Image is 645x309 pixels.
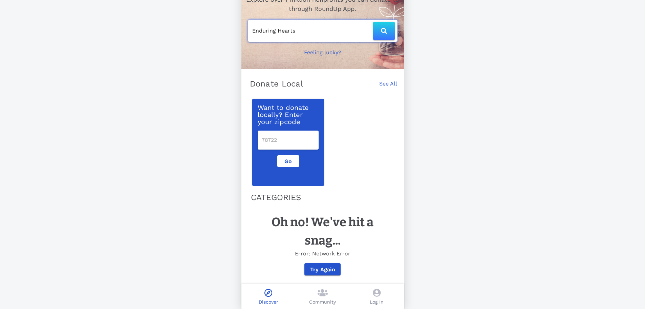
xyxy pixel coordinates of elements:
button: Go [277,155,299,167]
p: Want to donate locally? Enter your zipcode [258,104,319,125]
p: Discover [259,298,278,306]
p: CATEGORIES [251,191,394,204]
p: Donate Local [250,78,303,89]
span: Go [283,158,293,165]
button: Try Again [304,263,341,275]
p: Error: Network Error [255,250,390,258]
span: Try Again [310,266,335,273]
a: See All [379,80,397,95]
input: Search by name, location, EIN, or keyword [252,25,373,36]
h1: Oh no! We've hit a snag... [255,213,390,250]
input: 78722 [262,135,315,146]
p: Log In [370,298,384,306]
p: Feeling lucky? [304,49,341,57]
p: Community [309,298,336,306]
